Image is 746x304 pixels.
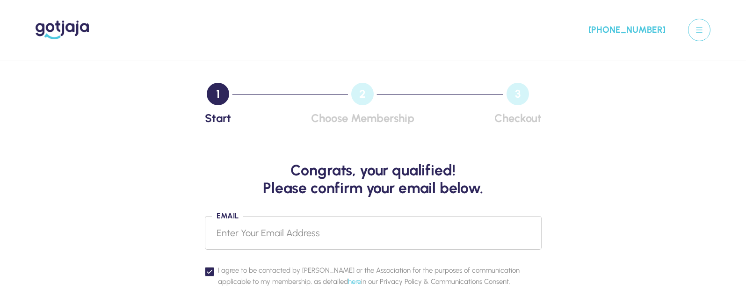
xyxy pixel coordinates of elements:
[494,113,542,124] p: Checkout
[36,21,89,39] img: GotJaja
[205,161,542,197] h3: Congrats, your qualified! Please confirm your email below.
[583,23,666,37] a: [PHONE_NUMBER]
[507,83,529,105] div: 3
[212,212,243,220] label: Email
[207,83,229,105] div: 1
[351,83,374,105] div: 2
[588,23,666,37] span: [PHONE_NUMBER]
[218,265,542,287] span: I agree to be contacted by [PERSON_NAME] or the Association for the purposes of communication app...
[205,113,231,124] p: Start
[311,113,414,124] p: Choose Membership
[205,216,542,250] input: Enter Your Email Address
[348,277,361,286] a: here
